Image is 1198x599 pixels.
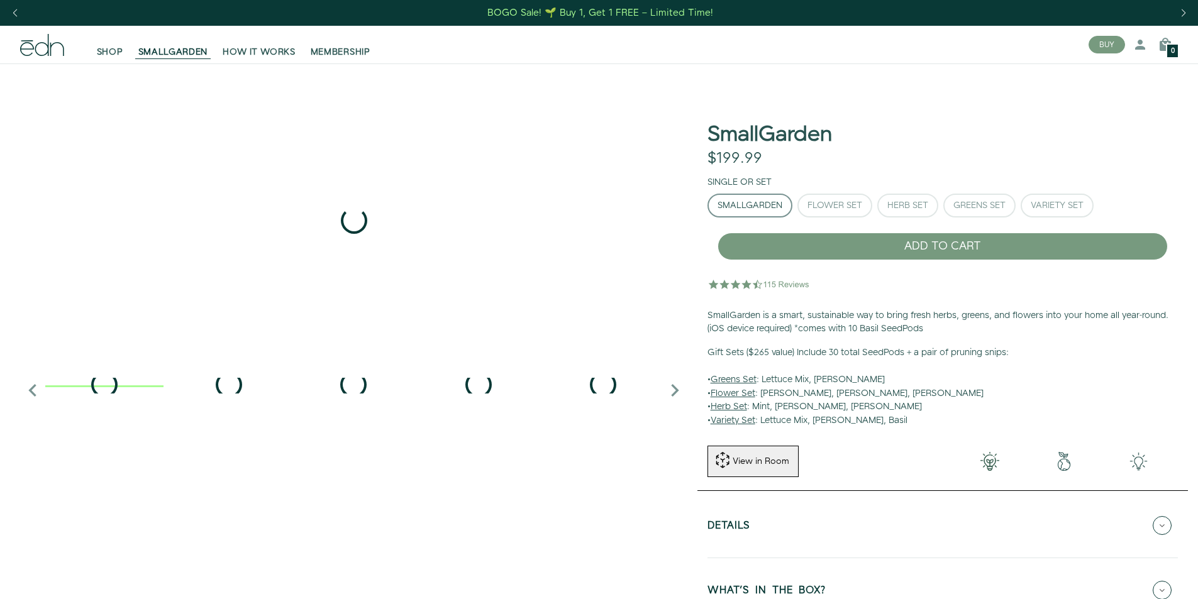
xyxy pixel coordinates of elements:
[877,194,938,217] button: Herb Set
[807,201,862,210] div: Flower Set
[707,346,1009,359] b: Gift Sets ($265 value) Include 30 total SeedPods + a pair of pruning snips:
[887,201,928,210] div: Herb Set
[89,31,131,58] a: SHOP
[45,384,164,387] div: 1 / 6
[1031,201,1084,210] div: Variety Set
[707,520,750,535] h5: Details
[707,176,772,189] label: Single or Set
[1089,36,1125,53] button: BUY
[707,446,799,477] button: View in Room
[487,6,713,19] div: BOGO Sale! 🌱 Buy 1, Get 1 FREE – Limited Time!
[707,194,792,217] button: SmallGarden
[707,123,832,146] h1: SmallGarden
[711,387,755,400] u: Flower Set
[707,309,1178,336] p: SmallGarden is a smart, sustainable way to bring fresh herbs, greens, and flowers into your home ...
[707,346,1178,428] p: • : Lettuce Mix, [PERSON_NAME] • : [PERSON_NAME], [PERSON_NAME], [PERSON_NAME] • : Mint, [PERSON_...
[311,46,370,58] span: MEMBERSHIP
[97,46,123,58] span: SHOP
[953,201,1006,210] div: Greens Set
[707,503,1178,547] button: Details
[294,384,413,387] div: 3 / 6
[731,455,790,468] div: View in Room
[131,31,216,58] a: SMALLGARDEN
[1171,48,1175,55] span: 0
[1101,452,1175,471] img: edn-smallgarden-tech.png
[303,31,378,58] a: MEMBERSHIP
[486,3,714,23] a: BOGO Sale! 🌱 Buy 1, Get 1 FREE – Limited Time!
[662,378,687,403] i: Next slide
[1027,452,1101,471] img: green-earth.png
[711,400,747,413] u: Herb Set
[419,384,538,387] div: 4 / 6
[718,233,1168,260] button: ADD TO CART
[711,414,755,427] u: Variety Set
[20,63,687,378] div: 1 / 6
[943,194,1016,217] button: Greens Set
[223,46,295,58] span: HOW IT WORKS
[711,373,757,386] u: Greens Set
[718,201,782,210] div: SmallGarden
[707,272,811,297] img: 4.5 star rating
[215,31,302,58] a: HOW IT WORKS
[797,194,872,217] button: Flower Set
[170,384,288,387] div: 2 / 6
[707,150,762,168] div: $199.99
[138,46,208,58] span: SMALLGARDEN
[20,378,45,403] i: Previous slide
[953,452,1027,471] img: 001-light-bulb.png
[544,384,662,387] div: 5 / 6
[1021,194,1094,217] button: Variety Set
